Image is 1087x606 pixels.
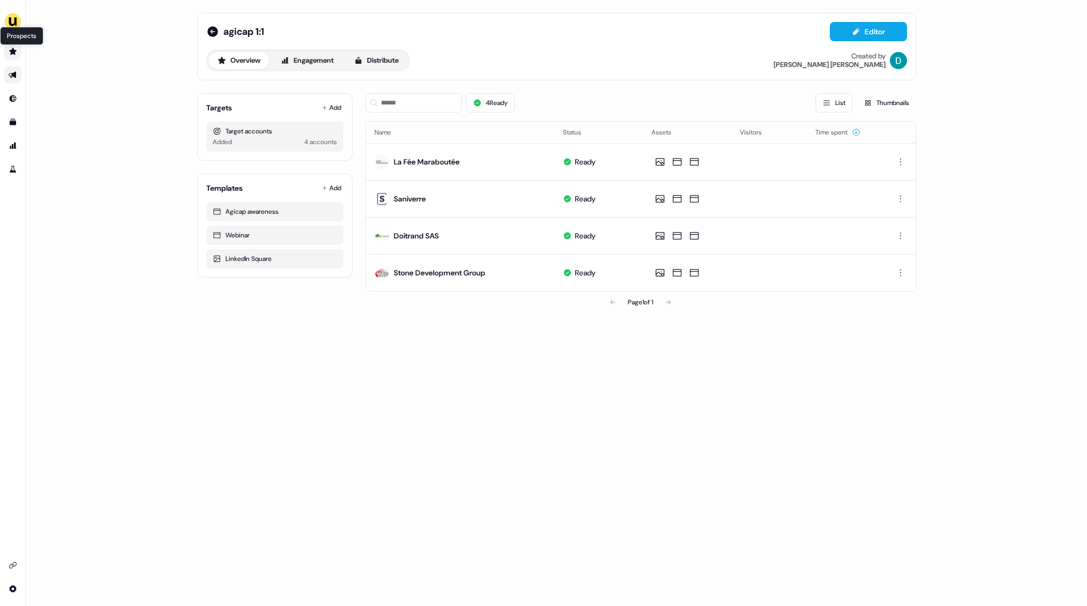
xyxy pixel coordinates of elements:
a: Go to prospects [4,43,21,60]
button: Thumbnails [857,93,916,113]
div: La Fée Maraboutée [394,156,460,167]
div: Saniverre [394,193,426,204]
span: agicap 1:1 [223,25,264,38]
th: Assets [643,122,731,143]
div: Stone Development Group [394,267,485,278]
button: Status [563,123,594,142]
button: Add [320,181,343,196]
div: Ready [575,230,596,241]
button: Visitors [740,123,775,142]
button: 4Ready [466,93,515,113]
button: Engagement [272,52,343,69]
button: Distribute [345,52,408,69]
a: Go to experiments [4,161,21,178]
a: Go to Inbound [4,90,21,107]
a: Editor [830,27,907,39]
a: Go to integrations [4,557,21,574]
div: Webinar [213,230,337,241]
button: Editor [830,22,907,41]
div: Agicap awareness [213,206,337,217]
button: Name [374,123,404,142]
div: 4 accounts [304,137,337,147]
a: Go to templates [4,114,21,131]
div: Ready [575,267,596,278]
div: Ready [575,156,596,167]
button: Add [320,100,343,115]
div: Target accounts [213,126,337,137]
img: David [890,52,907,69]
div: Templates [206,183,243,193]
button: Time spent [815,123,860,142]
button: List [815,93,852,113]
div: Added [213,137,232,147]
a: Go to attribution [4,137,21,154]
div: Targets [206,102,232,113]
div: Page 1 of 1 [628,297,653,308]
div: Created by [851,52,886,61]
button: Overview [208,52,269,69]
a: Go to outbound experience [4,66,21,84]
div: LinkedIn Square [213,253,337,264]
div: Ready [575,193,596,204]
div: [PERSON_NAME] [PERSON_NAME] [774,61,886,69]
div: Doitrand SAS [394,230,439,241]
a: Go to integrations [4,580,21,597]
